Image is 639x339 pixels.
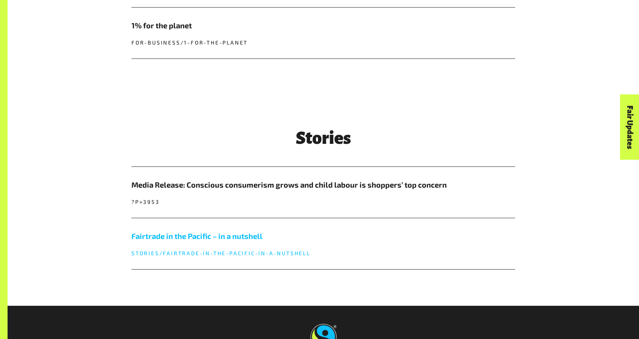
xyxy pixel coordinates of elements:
h3: Stories [131,129,515,148]
a: Media Release: Conscious consumerism grows and child labour is shoppers’ top concern ?p=3953 [131,167,515,218]
h5: 1% for the planet [131,20,515,31]
a: Fairtrade in the Pacific – in a nutshell stories/fairtrade-in-the-pacific-in-a-nutshell [131,218,515,269]
a: 1% for the planet for-business/1-for-the-planet [131,8,515,59]
p: ?p=3953 [131,198,515,206]
h5: Media Release: Conscious consumerism grows and child labour is shoppers’ top concern [131,179,515,190]
p: stories/fairtrade-in-the-pacific-in-a-nutshell [131,249,515,257]
h5: Fairtrade in the Pacific – in a nutshell [131,230,515,242]
p: for-business/1-for-the-planet [131,39,515,46]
